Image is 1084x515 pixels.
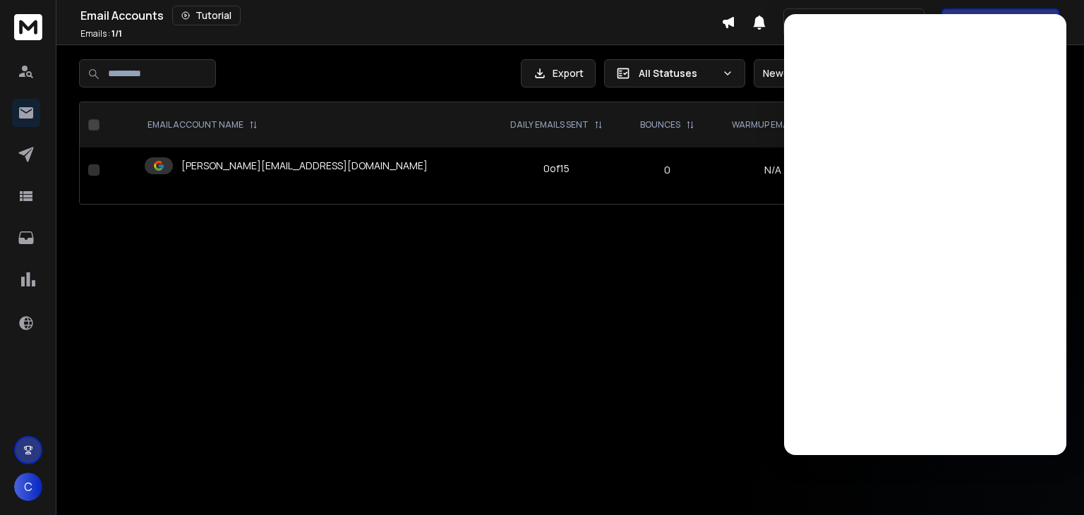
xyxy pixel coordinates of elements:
p: DAILY EMAILS SENT [510,119,589,131]
td: N/A [712,147,833,193]
p: WARMUP EMAILS [732,119,800,131]
button: Get Free Credits [941,8,1059,37]
iframe: Intercom live chat [784,14,1066,455]
button: Export [521,59,596,87]
p: 0 [632,163,704,177]
div: 0 of 15 [543,162,570,176]
div: Email Accounts [80,6,721,25]
button: C [14,473,42,501]
button: Tutorial [172,6,241,25]
p: [PERSON_NAME][EMAIL_ADDRESS][DOMAIN_NAME] [181,159,428,173]
div: EMAIL ACCOUNT NAME [147,119,258,131]
iframe: Intercom live chat [1032,466,1066,500]
button: Newest [754,59,845,87]
p: BOUNCES [640,119,680,131]
p: Emails : [80,28,122,40]
span: 1 / 1 [112,28,122,40]
p: All Statuses [639,66,716,80]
